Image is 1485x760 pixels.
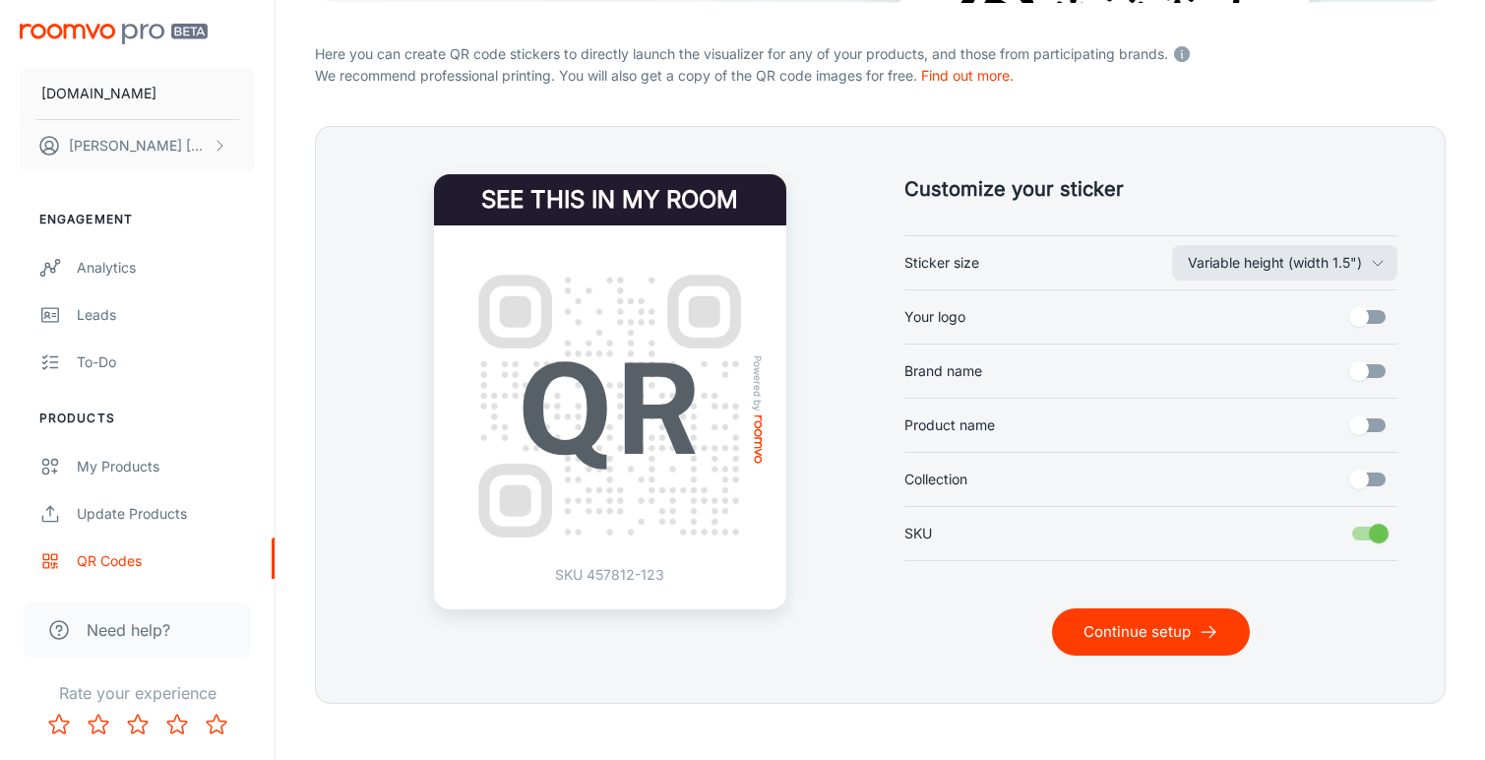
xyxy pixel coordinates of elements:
span: Sticker size [904,252,979,274]
button: Rate 3 star [118,705,157,744]
button: Rate 1 star [39,705,79,744]
button: Rate 5 star [197,705,236,744]
div: My Products [77,456,255,477]
button: Continue setup [1052,608,1250,656]
img: roomvo [754,415,762,464]
div: QR Codes [77,550,255,572]
span: Your logo [904,306,965,328]
span: Powered by [748,355,768,412]
p: Here you can create QR code stickers to directly launch the visualizer for any of your products, ... [315,39,1446,65]
a: Find out more. [921,67,1014,84]
span: Brand name [904,360,982,382]
img: QR Code Example [458,254,763,559]
div: Analytics [77,257,255,279]
img: Roomvo PRO Beta [20,24,208,44]
p: [DOMAIN_NAME] [41,83,156,104]
p: SKU 457812-123 [555,564,664,586]
button: [DOMAIN_NAME] [20,68,255,119]
button: [PERSON_NAME] [PERSON_NAME] [20,120,255,171]
div: To-do [77,351,255,373]
span: Product name [904,414,995,436]
button: Sticker size [1172,245,1397,281]
p: We recommend professional printing. You will also get a copy of the QR code images for free. [315,65,1446,87]
span: Collection [904,469,967,490]
p: Rate your experience [16,681,259,705]
p: [PERSON_NAME] [PERSON_NAME] [69,135,208,157]
button: Rate 4 star [157,705,197,744]
span: SKU [904,523,932,544]
button: Rate 2 star [79,705,118,744]
div: Leads [77,304,255,326]
span: Need help? [87,618,170,642]
div: Update Products [77,503,255,525]
h5: Customize your sticker [904,174,1398,204]
h4: See this in my room [434,174,786,225]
